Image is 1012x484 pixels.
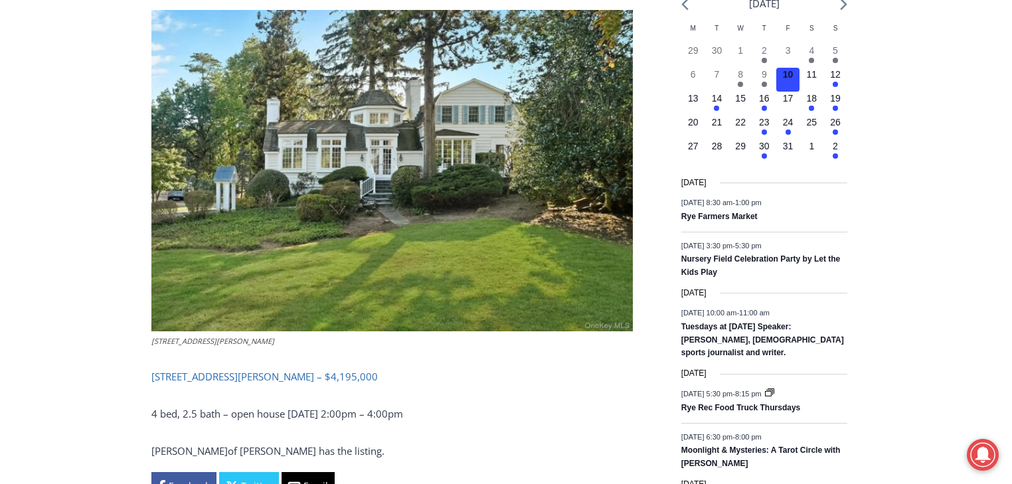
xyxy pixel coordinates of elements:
[762,69,767,80] time: 9
[833,58,838,63] em: Has events
[691,25,696,32] span: M
[705,44,729,68] button: 30
[681,68,705,92] button: 6
[151,335,633,347] figcaption: [STREET_ADDRESS][PERSON_NAME]
[139,39,185,109] div: Birds of Prey: Falcon and hawk demos
[752,44,776,68] button: 2 Has events
[728,92,752,116] button: 15
[776,68,800,92] button: 10
[712,45,722,56] time: 30
[833,106,838,111] em: Has events
[807,69,817,80] time: 11
[809,58,814,63] em: Has events
[762,129,767,135] em: Has events
[823,68,847,92] button: 12 Has events
[786,45,791,56] time: 3
[11,133,170,164] h4: [PERSON_NAME] Read Sanctuary Fall Fest: [DATE]
[681,254,840,278] a: Nursery Field Celebration Party by Let the Kids Play
[786,129,791,135] em: Has events
[681,403,800,414] a: Rye Rec Food Truck Thursdays
[681,432,762,440] time: -
[688,45,699,56] time: 29
[762,58,767,63] em: Has events
[807,117,817,127] time: 25
[735,141,746,151] time: 29
[712,141,722,151] time: 28
[705,139,729,163] button: 28
[823,23,847,44] div: Sunday
[681,309,737,317] span: [DATE] 10:00 am
[681,177,707,189] time: [DATE]
[681,432,732,440] span: [DATE] 6:30 pm
[681,44,705,68] button: 29
[786,25,790,32] span: F
[705,68,729,92] button: 7
[728,139,752,163] button: 29
[712,93,722,104] time: 14
[738,45,743,56] time: 1
[728,44,752,68] button: 1
[809,106,814,111] em: Has events
[681,389,732,397] span: [DATE] 5:30 pm
[681,23,705,44] div: Monday
[681,322,844,359] a: Tuesdays at [DATE] Speaker: [PERSON_NAME], [DEMOGRAPHIC_DATA] sports journalist and writer.
[714,106,719,111] em: Has events
[800,23,823,44] div: Saturday
[139,112,145,125] div: 2
[762,106,767,111] em: Has events
[800,44,823,68] button: 4 Has events
[800,139,823,163] button: 1
[759,141,770,151] time: 30
[728,23,752,44] div: Wednesday
[776,92,800,116] button: 17
[776,44,800,68] button: 3
[681,241,762,249] time: -
[759,93,770,104] time: 16
[151,406,633,422] p: 4 bed, 2.5 bath – open house [DATE] 2:00pm – 4:00pm
[783,93,794,104] time: 17
[739,309,770,317] span: 11:00 am
[776,23,800,44] div: Friday
[833,153,838,159] em: Has events
[681,445,841,469] a: Moonlight & Mysteries: A Tarot Circle with [PERSON_NAME]
[335,1,628,129] div: "[PERSON_NAME] and I covered the [DATE] Parade, which was a really eye opening experience as I ha...
[762,82,767,87] em: Has events
[762,25,766,32] span: T
[712,117,722,127] time: 21
[681,287,707,299] time: [DATE]
[155,112,161,125] div: 6
[823,44,847,68] button: 5 Has events
[738,82,743,87] em: Has events
[807,93,817,104] time: 18
[728,68,752,92] button: 8 Has events
[151,10,633,332] img: 162 Kirby Lane, Rye
[830,69,841,80] time: 12
[319,129,643,165] a: Intern @ [DOMAIN_NAME]
[762,153,767,159] em: Has events
[715,69,720,80] time: 7
[688,93,699,104] time: 13
[681,199,762,206] time: -
[833,45,838,56] time: 5
[800,68,823,92] button: 11
[830,117,841,127] time: 26
[800,116,823,139] button: 25
[752,68,776,92] button: 9 Has events
[738,69,743,80] time: 8
[783,117,794,127] time: 24
[759,117,770,127] time: 23
[823,116,847,139] button: 26 Has events
[151,444,228,457] span: [PERSON_NAME]
[151,370,378,383] a: [STREET_ADDRESS][PERSON_NAME] – $4,195,000
[735,241,762,249] span: 5:30 pm
[735,93,746,104] time: 15
[681,389,764,397] time: -
[681,241,732,249] span: [DATE] 3:30 pm
[776,139,800,163] button: 31
[715,25,718,32] span: T
[681,212,758,222] a: Rye Farmers Market
[735,199,762,206] span: 1:00 pm
[691,69,696,80] time: 6
[823,92,847,116] button: 19 Has events
[823,139,847,163] button: 2 Has events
